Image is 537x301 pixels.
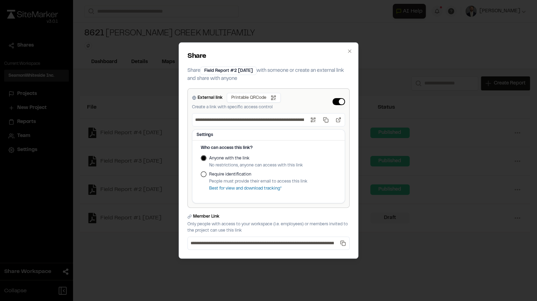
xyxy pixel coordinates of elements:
[209,185,307,192] p: Best for view and download tracking*
[198,95,223,101] label: External link
[187,221,350,234] p: Only people with access to your workspace (i.e. employees) or members invited to the project can ...
[187,67,350,83] p: Share with someone or create an external link and share with anyone
[209,171,307,178] label: Require identification
[187,51,350,62] h2: Share
[209,155,303,162] label: Anyone with the link
[193,213,219,220] label: Member Link
[197,132,340,138] h3: Settings
[227,93,281,103] button: Printable QRCode
[201,145,336,151] h4: Who can access this link?
[192,104,281,110] p: Create a link with specific access control
[209,178,307,185] p: People must provide their email to access this link
[209,162,303,169] p: No restrictions, anyone can access with this link
[200,67,257,75] div: Field Report #2 [DATE]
